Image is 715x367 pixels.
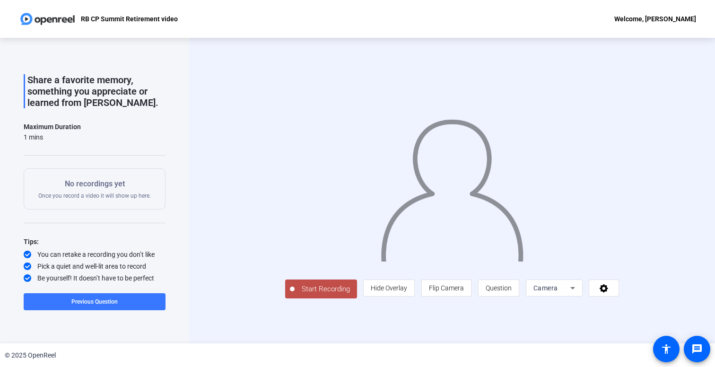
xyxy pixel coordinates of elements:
[533,284,558,292] span: Camera
[486,284,512,292] span: Question
[24,262,166,271] div: Pick a quiet and well-lit area to record
[24,293,166,310] button: Previous Question
[24,250,166,259] div: You can retake a recording you don’t like
[371,284,407,292] span: Hide Overlay
[38,178,151,200] div: Once you record a video it will show up here.
[27,74,166,108] p: Share a favorite memory, something you appreciate or learned from [PERSON_NAME].
[661,343,672,355] mat-icon: accessibility
[24,273,166,283] div: Be yourself! It doesn’t have to be perfect
[24,121,81,132] div: Maximum Duration
[614,13,696,25] div: Welcome, [PERSON_NAME]
[295,284,357,295] span: Start Recording
[19,9,76,28] img: OpenReel logo
[429,284,464,292] span: Flip Camera
[380,111,524,261] img: overlay
[24,236,166,247] div: Tips:
[81,13,178,25] p: RB CP Summit Retirement video
[691,343,703,355] mat-icon: message
[421,280,471,297] button: Flip Camera
[71,298,118,305] span: Previous Question
[363,280,415,297] button: Hide Overlay
[285,280,357,298] button: Start Recording
[5,350,56,360] div: © 2025 OpenReel
[24,132,81,142] div: 1 mins
[478,280,519,297] button: Question
[38,178,151,190] p: No recordings yet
